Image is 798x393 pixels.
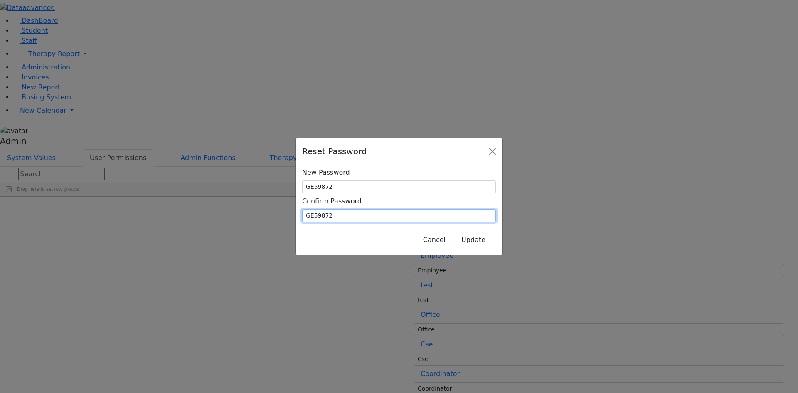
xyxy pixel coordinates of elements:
[302,193,362,209] label: Confirm Password
[302,145,367,158] h5: Reset Password
[451,232,496,248] button: Update
[418,232,451,248] button: Close
[302,165,350,180] label: New Password
[486,145,499,158] button: Close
